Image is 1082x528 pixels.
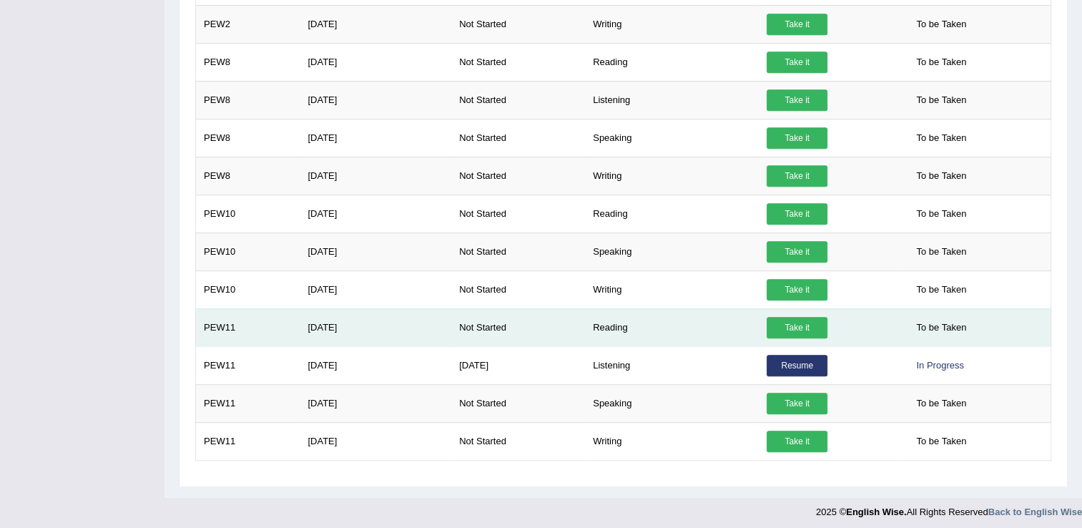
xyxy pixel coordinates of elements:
[909,241,973,263] span: To be Taken
[909,279,973,300] span: To be Taken
[196,270,300,308] td: PEW10
[767,52,827,73] a: Take it
[451,81,585,119] td: Not Started
[196,5,300,43] td: PEW2
[767,279,827,300] a: Take it
[585,195,759,233] td: Reading
[585,81,759,119] td: Listening
[451,270,585,308] td: Not Started
[196,81,300,119] td: PEW8
[585,233,759,270] td: Speaking
[767,241,827,263] a: Take it
[909,14,973,35] span: To be Taken
[767,14,827,35] a: Take it
[585,43,759,81] td: Reading
[196,346,300,384] td: PEW11
[767,127,827,149] a: Take it
[451,233,585,270] td: Not Started
[585,270,759,308] td: Writing
[909,127,973,149] span: To be Taken
[451,422,585,460] td: Not Started
[846,507,906,517] strong: English Wise.
[300,5,451,43] td: [DATE]
[196,384,300,422] td: PEW11
[451,157,585,195] td: Not Started
[300,308,451,346] td: [DATE]
[909,203,973,225] span: To be Taken
[300,195,451,233] td: [DATE]
[816,498,1082,519] div: 2025 © All Rights Reserved
[585,157,759,195] td: Writing
[767,165,827,187] a: Take it
[300,270,451,308] td: [DATE]
[909,89,973,111] span: To be Taken
[300,43,451,81] td: [DATE]
[196,157,300,195] td: PEW8
[300,157,451,195] td: [DATE]
[585,422,759,460] td: Writing
[196,308,300,346] td: PEW11
[585,384,759,422] td: Speaking
[196,195,300,233] td: PEW10
[767,431,827,452] a: Take it
[300,119,451,157] td: [DATE]
[451,346,585,384] td: [DATE]
[451,43,585,81] td: Not Started
[300,233,451,270] td: [DATE]
[196,119,300,157] td: PEW8
[909,355,970,376] div: In Progress
[451,119,585,157] td: Not Started
[767,89,827,111] a: Take it
[300,81,451,119] td: [DATE]
[451,5,585,43] td: Not Started
[451,384,585,422] td: Not Started
[196,422,300,460] td: PEW11
[585,5,759,43] td: Writing
[767,203,827,225] a: Take it
[585,119,759,157] td: Speaking
[767,355,827,376] a: Resume
[300,346,451,384] td: [DATE]
[451,308,585,346] td: Not Started
[909,317,973,338] span: To be Taken
[909,431,973,452] span: To be Taken
[300,384,451,422] td: [DATE]
[196,233,300,270] td: PEW10
[585,308,759,346] td: Reading
[909,165,973,187] span: To be Taken
[451,195,585,233] td: Not Started
[909,52,973,73] span: To be Taken
[767,317,827,338] a: Take it
[300,422,451,460] td: [DATE]
[988,507,1082,517] a: Back to English Wise
[585,346,759,384] td: Listening
[909,393,973,414] span: To be Taken
[767,393,827,414] a: Take it
[196,43,300,81] td: PEW8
